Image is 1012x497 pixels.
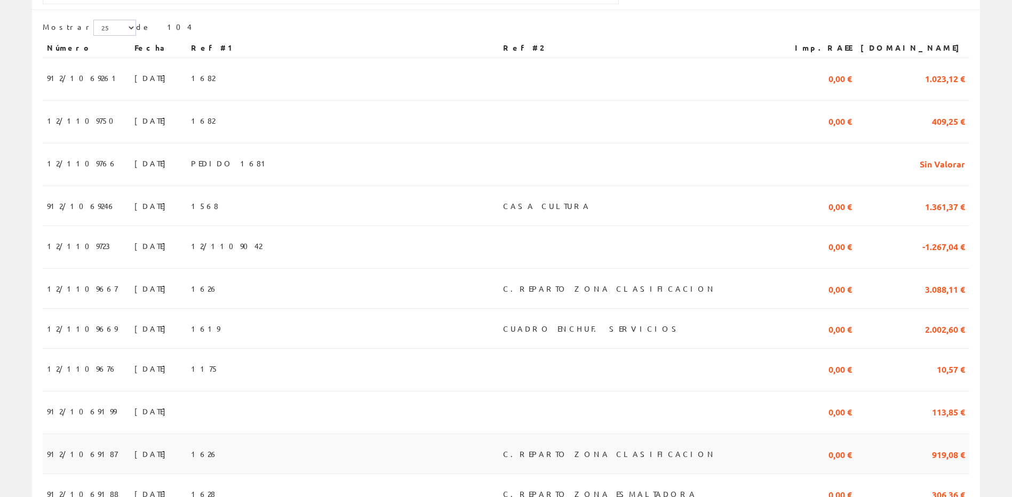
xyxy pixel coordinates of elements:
[191,359,219,378] span: 1175
[828,359,852,378] span: 0,00 €
[134,69,171,87] span: [DATE]
[47,279,117,298] span: 12/1109667
[503,445,716,463] span: C.REPARTO ZONA CLASIFICACION
[503,197,591,215] span: CASA CULTURA
[47,197,116,215] span: 912/1069246
[828,197,852,215] span: 0,00 €
[828,402,852,420] span: 0,00 €
[134,319,171,338] span: [DATE]
[828,237,852,255] span: 0,00 €
[856,38,969,58] th: [DOMAIN_NAME]
[191,111,215,130] span: 1682
[134,402,171,420] span: [DATE]
[503,319,681,338] span: CUADRO ENCHUF. SERVICIOS
[191,319,220,338] span: 1619
[932,445,965,463] span: 919,08 €
[828,445,852,463] span: 0,00 €
[43,20,136,36] label: Mostrar
[191,69,215,87] span: 1682
[920,154,965,172] span: Sin Valorar
[828,69,852,87] span: 0,00 €
[47,111,120,130] span: 12/1109750
[828,279,852,298] span: 0,00 €
[43,38,130,58] th: Número
[191,197,218,215] span: 1568
[134,237,171,255] span: [DATE]
[134,279,171,298] span: [DATE]
[932,111,965,130] span: 409,25 €
[47,319,117,338] span: 12/1109669
[828,319,852,338] span: 0,00 €
[191,445,218,463] span: 1626
[191,154,270,172] span: PEDIDO 1681
[134,197,171,215] span: [DATE]
[130,38,187,58] th: Fecha
[932,402,965,420] span: 113,85 €
[47,154,117,172] span: 12/1109766
[134,111,171,130] span: [DATE]
[134,359,171,378] span: [DATE]
[187,38,499,58] th: Ref #1
[47,402,116,420] span: 912/1069199
[937,359,965,378] span: 10,57 €
[134,445,171,463] span: [DATE]
[43,20,969,38] div: de 104
[922,237,965,255] span: -1.267,04 €
[925,319,965,338] span: 2.002,60 €
[47,237,110,255] span: 12/1109723
[925,69,965,87] span: 1.023,12 €
[925,197,965,215] span: 1.361,37 €
[47,445,117,463] span: 912/1069187
[828,111,852,130] span: 0,00 €
[925,279,965,298] span: 3.088,11 €
[47,359,117,378] span: 12/1109676
[776,38,856,58] th: Imp.RAEE
[499,38,776,58] th: Ref #2
[191,237,262,255] span: 12/1109042
[47,69,121,87] span: 912/1069261
[134,154,171,172] span: [DATE]
[191,279,218,298] span: 1626
[93,20,136,36] select: Mostrar
[503,279,716,298] span: C.REPARTO ZONA CLASIFICACION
